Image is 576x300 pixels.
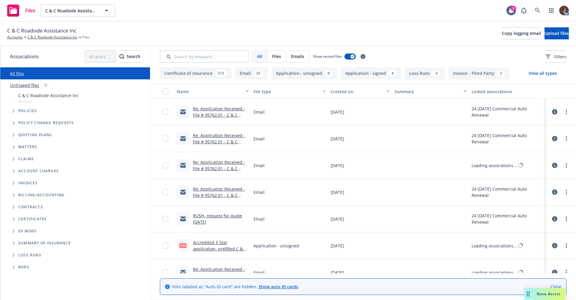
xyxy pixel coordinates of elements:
[259,284,298,289] a: Show auto ID cards
[10,82,39,88] a: Untriaged files
[544,30,569,36] span: Upload files
[554,54,566,60] span: Filters
[559,6,569,15] img: photo
[179,243,187,248] span: pdf
[394,88,460,95] div: Summary
[10,53,39,60] span: Associations
[172,283,298,290] span: Files labeled as "Auto ID card" are hidden.
[331,243,344,249] span: [DATE]
[502,27,541,39] button: Copy logging email
[162,162,168,168] input: Toggle Row Selected
[27,35,77,40] a: C & C Roadside Assistance Inc
[472,106,544,118] div: 24 [DATE] Commercial Auto Renewal
[18,145,37,149] span: Matters
[162,88,168,94] input: Select all
[162,136,168,142] input: Toggle Row Selected
[253,243,299,249] span: Application - unsigned
[0,91,150,189] div: Tree Example
[257,53,262,60] span: All
[253,70,263,77] div: 25
[160,51,248,63] input: Search by keyword...
[193,266,245,285] a: Re: Application Received - File # 95762.01 - C & C Roadside Assistance Inc
[253,216,265,222] span: Email
[563,108,570,115] a: more
[328,84,392,99] button: Created on
[119,51,140,62] div: Search
[253,269,265,276] span: Email
[251,84,328,99] button: File type
[563,215,570,222] a: more
[45,8,97,14] span: C & C Roadside Assistance Inc
[432,70,440,77] div: 4
[0,189,150,273] div: Folder Tree Example
[235,67,268,79] button: Email
[405,67,445,79] button: Loss Runs
[253,88,319,95] div: File type
[18,181,38,185] span: Invoices
[472,243,517,249] div: Loading associations...
[162,216,168,222] input: Toggle Row Selected
[271,67,337,79] button: Application - unsigned
[18,109,37,113] span: Policies
[253,136,265,142] span: Email
[331,88,383,95] div: Created on
[119,51,140,63] button: SearchSearch
[388,70,397,77] div: 4
[392,84,469,99] button: Summary
[331,189,344,195] span: [DATE]
[18,217,47,221] span: Certificates
[193,106,245,124] a: Re: Application Received - File # 95762.01 - C & C Roadside Assistance Inc
[331,136,344,142] span: [DATE]
[193,213,242,225] a: RUSH- request for quote [DATE]
[331,216,344,222] span: [DATE]
[550,283,561,290] a: Close
[18,169,59,173] span: Account charges
[524,288,532,300] div: Drag to move
[162,189,168,195] input: Toggle Row Selected
[313,54,342,59] span: Show nested files
[448,67,509,79] button: Invoice - Third Party
[10,71,24,76] a: All files
[563,188,570,196] a: more
[18,193,65,197] span: Billing/Accounting
[119,54,124,59] svg: Search
[193,159,245,178] a: Re: Application Received - File # 95762.01 - C & C Roadside Assistance Inc
[472,162,517,169] div: Loading associations...
[25,8,35,13] span: Files
[18,229,37,233] span: Ex Mods
[18,133,52,137] span: Quoting plans
[563,242,570,249] a: more
[472,213,544,225] div: 24 [DATE] Commercial Auto Renewal
[160,67,232,79] button: Certificate of insurance
[193,240,247,258] a: Accredited 5 Star application- prefilled C & C Roadside.pdf
[40,5,115,17] button: C & C Roadside Assistance Inc
[563,135,570,142] a: more
[18,265,29,269] span: BORs
[18,157,34,161] span: Claims
[545,5,557,17] a: Switch app
[563,162,570,169] a: more
[472,269,517,276] div: Loading associations...
[7,27,76,35] span: C & C Roadside Assistance Inc
[82,35,90,40] span: Files
[18,241,71,245] span: Summary of insurance
[162,269,168,275] input: Toggle Row Selected
[18,253,41,257] span: Loss Runs
[253,162,265,169] span: Email
[472,132,544,145] div: 24 [DATE] Commercial Auto Renewal
[524,288,565,300] button: Nova Assist
[18,121,74,125] span: Policy change requests
[7,35,22,40] a: Accounts
[469,84,546,99] button: Linked associations
[272,53,281,60] span: Files
[497,70,505,77] div: 3
[472,186,544,198] div: 24 [DATE] Commercial Auto Renewal
[472,88,544,95] div: Linked associations
[253,189,265,195] span: Email
[518,5,530,17] a: Report a Bug
[174,84,251,99] button: Name
[5,2,38,19] a: Files
[519,67,566,79] button: View all types
[546,54,566,60] span: Filters
[544,27,569,39] button: Upload files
